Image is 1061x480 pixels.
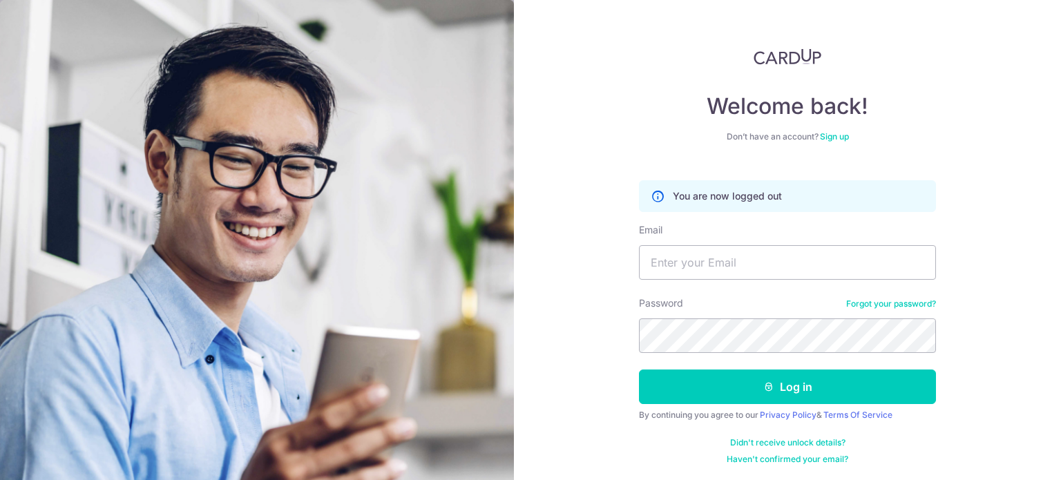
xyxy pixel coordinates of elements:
a: Sign up [820,131,849,142]
label: Password [639,296,683,310]
p: You are now logged out [673,189,782,203]
div: By continuing you agree to our & [639,410,936,421]
a: Terms Of Service [823,410,892,420]
a: Haven't confirmed your email? [727,454,848,465]
label: Email [639,223,662,237]
div: Don’t have an account? [639,131,936,142]
img: CardUp Logo [754,48,821,65]
a: Privacy Policy [760,410,816,420]
h4: Welcome back! [639,93,936,120]
a: Forgot your password? [846,298,936,309]
a: Didn't receive unlock details? [730,437,845,448]
button: Log in [639,369,936,404]
input: Enter your Email [639,245,936,280]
